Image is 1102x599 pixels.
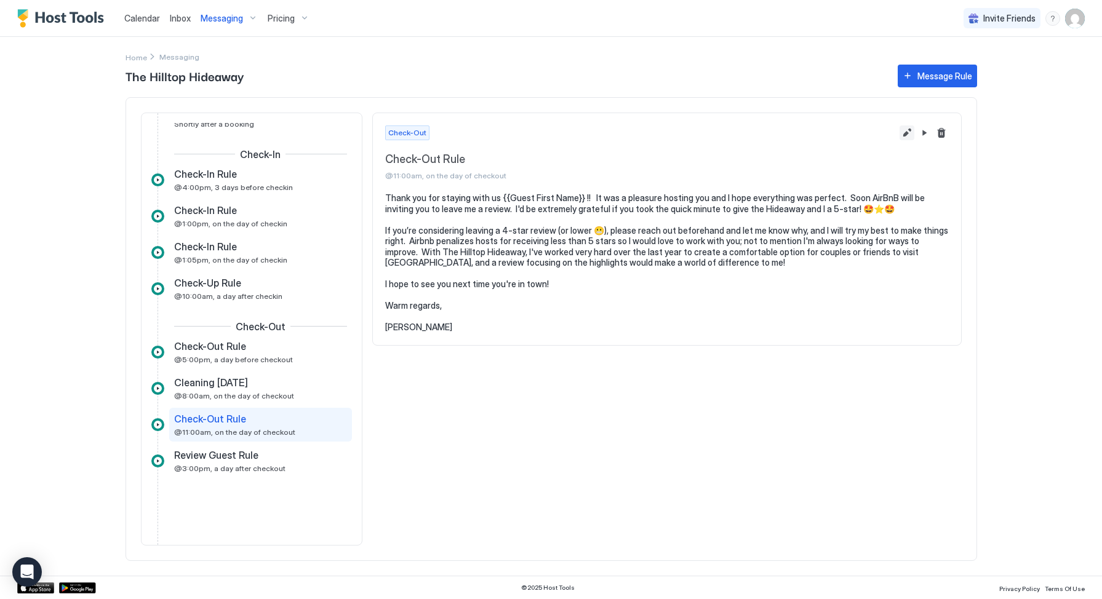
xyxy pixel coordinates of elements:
[385,153,895,167] span: Check-Out Rule
[385,192,949,333] pre: Thank you for staying with us {{Guest First Name}} !! It was a pleasure hosting you and I hope ev...
[126,50,147,63] a: Home
[1045,585,1085,592] span: Terms Of Use
[388,127,426,138] span: Check-Out
[1045,581,1085,594] a: Terms Of Use
[521,584,575,592] span: © 2025 Host Tools
[268,13,295,24] span: Pricing
[174,292,282,301] span: @10:00am, a day after checkin
[59,582,96,593] a: Google Play Store
[170,12,191,25] a: Inbox
[983,13,1036,24] span: Invite Friends
[174,168,237,180] span: Check-In Rule
[174,413,246,425] span: Check-Out Rule
[159,52,199,61] span: Breadcrumb
[174,204,237,216] span: Check-In Rule
[999,585,1040,592] span: Privacy Policy
[999,581,1040,594] a: Privacy Policy
[174,240,237,253] span: Check-In Rule
[174,464,285,473] span: @3:00pm, a day after checkout
[236,320,285,333] span: Check-Out
[17,582,54,593] a: App Store
[1065,9,1085,28] div: User profile
[201,13,243,24] span: Messaging
[126,66,885,85] span: The Hilltop Hideaway
[174,255,287,264] span: @1:05pm, on the day of checkin
[385,171,895,180] span: @11:00am, on the day of checkout
[174,183,293,192] span: @4:00pm, 3 days before checkin
[174,391,294,400] span: @8:00am, on the day of checkout
[898,65,977,87] button: Message Rule
[12,557,42,587] div: Open Intercom Messenger
[174,427,295,437] span: @11:00am, on the day of checkout
[170,13,191,23] span: Inbox
[934,125,949,140] button: Delete message rule
[17,9,110,28] a: Host Tools Logo
[174,355,293,364] span: @5:00pm, a day before checkout
[124,13,160,23] span: Calendar
[917,69,972,82] div: Message Rule
[126,53,147,62] span: Home
[900,125,914,140] button: Edit message rule
[174,340,246,352] span: Check-Out Rule
[917,125,932,140] button: Pause Message Rule
[174,277,241,289] span: Check-Up Rule
[174,449,258,461] span: Review Guest Rule
[174,119,254,129] span: Shortly after a booking
[126,50,147,63] div: Breadcrumb
[174,376,248,389] span: Cleaning [DATE]
[124,12,160,25] a: Calendar
[1045,11,1060,26] div: menu
[174,219,287,228] span: @1:00pm, on the day of checkin
[240,148,281,161] span: Check-In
